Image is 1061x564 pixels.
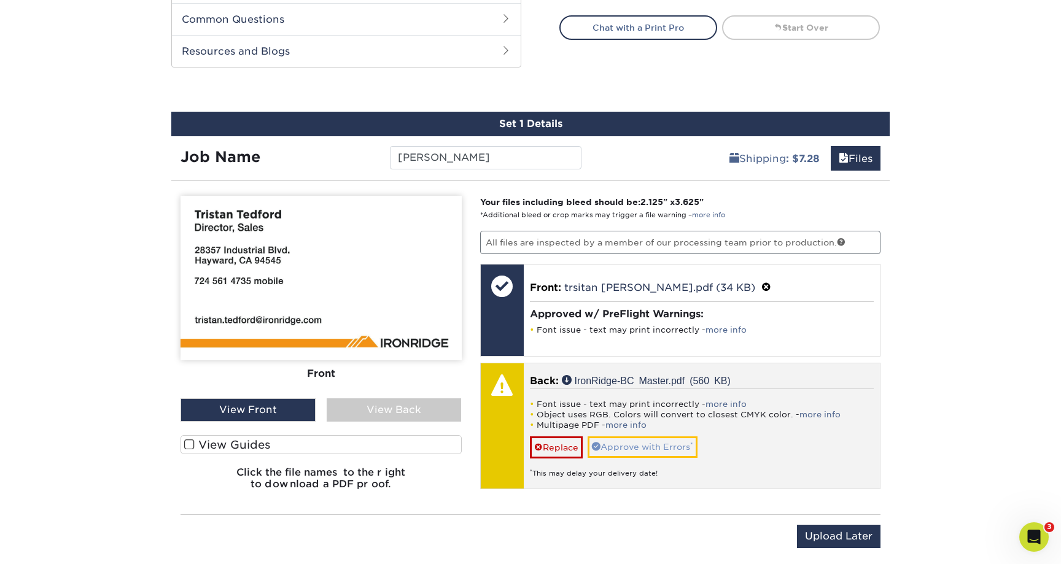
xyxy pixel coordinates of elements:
[705,325,747,334] a: more info
[181,360,462,387] div: Front
[721,146,828,171] a: Shipping: $7.28
[564,282,755,293] a: trsitan [PERSON_NAME].pdf (34 KB)
[675,197,699,207] span: 3.625
[562,375,731,385] a: IronRidge-BC Master.pdf (560 KB)
[530,375,559,387] span: Back:
[588,436,698,457] a: Approve with Errors*
[729,153,739,164] span: shipping
[530,458,874,479] div: This may delay your delivery date!
[786,153,820,164] b: : $7.28
[831,146,880,171] a: Files
[171,112,890,136] div: Set 1 Details
[172,35,521,67] h2: Resources and Blogs
[839,153,849,164] span: files
[172,3,521,35] h2: Common Questions
[181,148,260,166] strong: Job Name
[799,410,841,419] a: more info
[1019,522,1049,552] iframe: Intercom live chat
[181,435,462,454] label: View Guides
[181,466,462,500] h6: Click the file names to the right to download a PDF proof.
[605,420,647,430] a: more info
[3,527,104,560] iframe: Google Customer Reviews
[530,308,874,320] h4: Approved w/ PreFlight Warnings:
[480,197,704,207] strong: Your files including bleed should be: " x "
[530,436,583,458] a: Replace
[559,15,717,40] a: Chat with a Print Pro
[722,15,880,40] a: Start Over
[1044,522,1054,532] span: 3
[530,399,874,409] li: Font issue - text may print incorrectly -
[530,420,874,430] li: Multipage PDF -
[530,409,874,420] li: Object uses RGB. Colors will convert to closest CMYK color. -
[327,398,462,422] div: View Back
[181,398,316,422] div: View Front
[480,231,881,254] p: All files are inspected by a member of our processing team prior to production.
[705,400,747,409] a: more info
[480,211,725,219] small: *Additional bleed or crop marks may trigger a file warning –
[530,282,561,293] span: Front:
[692,211,725,219] a: more info
[390,146,581,169] input: Enter a job name
[797,525,880,548] input: Upload Later
[530,325,874,335] li: Font issue - text may print incorrectly -
[640,197,663,207] span: 2.125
